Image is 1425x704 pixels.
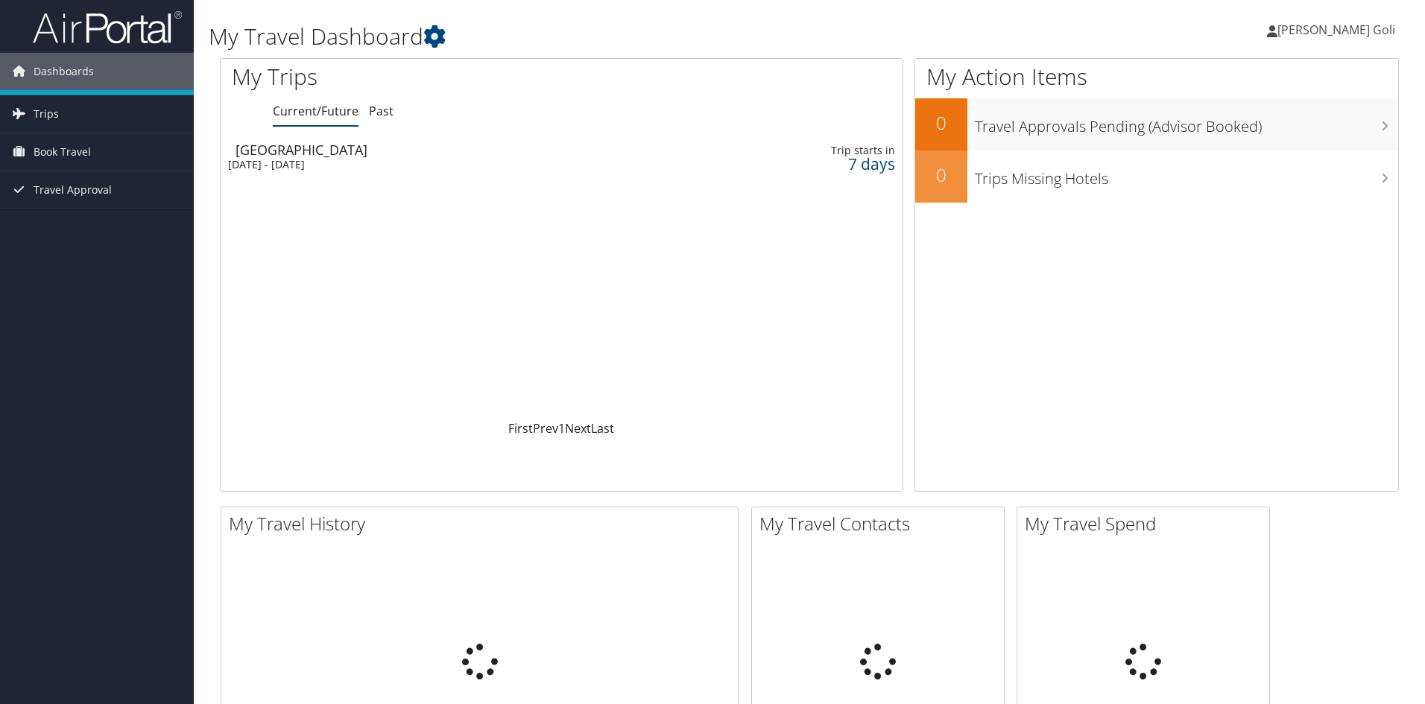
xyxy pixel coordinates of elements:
[558,420,565,437] a: 1
[1025,511,1269,536] h2: My Travel Spend
[34,53,94,90] span: Dashboards
[508,420,533,437] a: First
[747,144,895,157] div: Trip starts in
[975,161,1398,189] h3: Trips Missing Hotels
[975,109,1398,137] h3: Travel Approvals Pending (Advisor Booked)
[229,511,738,536] h2: My Travel History
[915,98,1398,150] a: 0Travel Approvals Pending (Advisor Booked)
[565,420,591,437] a: Next
[236,143,663,156] div: [GEOGRAPHIC_DATA]
[591,420,614,437] a: Last
[369,103,394,119] a: Past
[34,95,59,133] span: Trips
[915,162,967,188] h2: 0
[273,103,358,119] a: Current/Future
[915,110,967,136] h2: 0
[1277,22,1395,38] span: [PERSON_NAME] Goli
[915,61,1398,92] h1: My Action Items
[34,171,112,209] span: Travel Approval
[759,511,1004,536] h2: My Travel Contacts
[34,133,91,171] span: Book Travel
[209,21,1010,52] h1: My Travel Dashboard
[1267,7,1410,52] a: [PERSON_NAME] Goli
[228,158,656,171] div: [DATE] - [DATE]
[232,61,607,92] h1: My Trips
[747,157,895,171] div: 7 days
[915,150,1398,203] a: 0Trips Missing Hotels
[33,10,182,45] img: airportal-logo.png
[533,420,558,437] a: Prev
